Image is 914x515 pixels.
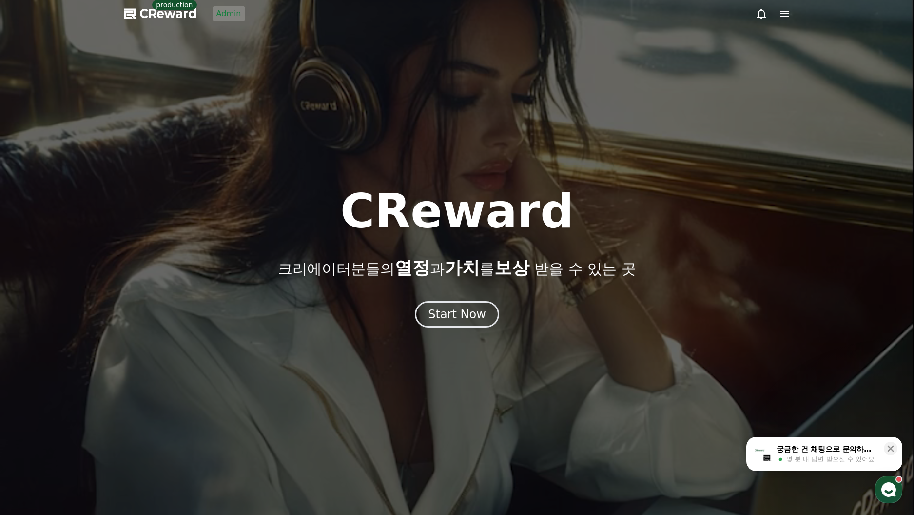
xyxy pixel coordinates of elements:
h1: CReward [340,188,574,235]
a: Admin [213,6,245,21]
div: Start Now [428,307,486,322]
a: Start Now [415,311,499,320]
button: Start Now [415,301,499,328]
span: 열정 [395,258,430,278]
p: 크리에이터분들의 과 를 받을 수 있는 곳 [278,258,636,278]
span: CReward [139,6,197,21]
a: CReward [124,6,197,21]
span: 보상 [494,258,529,278]
span: 가치 [445,258,480,278]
